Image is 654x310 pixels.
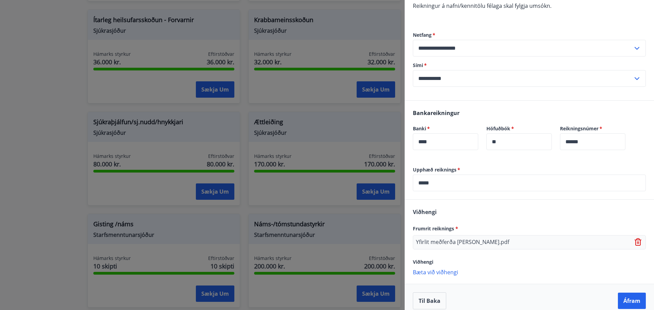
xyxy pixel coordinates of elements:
[413,2,551,10] span: Reikningur á nafni/kennitölu félaga skal fylgja umsókn.
[413,109,460,117] span: Bankareikningur
[413,225,458,232] span: Frumrit reiknings
[618,293,646,309] button: Áfram
[413,259,433,265] span: Viðhengi
[413,268,646,275] p: Bæta við viðhengi
[413,208,437,216] span: Viðhengi
[416,238,509,246] p: Yfirlit meðferða [PERSON_NAME].pdf
[560,125,625,132] label: Reikningsnúmer
[413,62,646,69] label: Sími
[413,166,646,173] label: Upphæð reiknings
[413,125,478,132] label: Banki
[486,125,552,132] label: Höfuðbók
[413,292,446,309] button: Til baka
[413,32,646,38] label: Netfang
[413,175,646,191] div: Upphæð reiknings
